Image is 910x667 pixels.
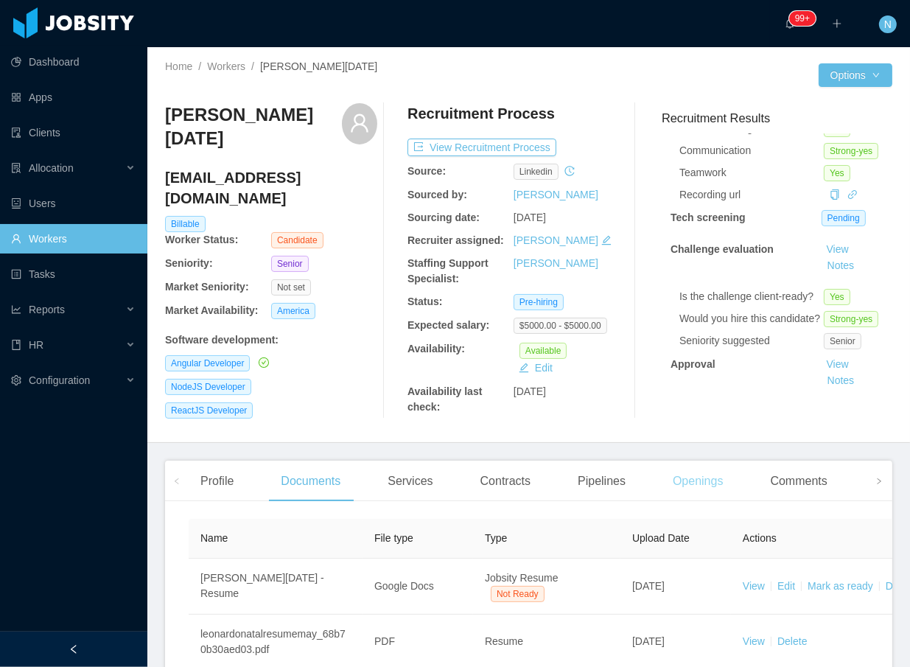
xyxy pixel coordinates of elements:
[830,187,840,203] div: Copy
[173,478,181,485] i: icon: left
[785,18,795,29] i: icon: bell
[11,340,21,350] i: icon: book
[824,311,878,327] span: Strong-yes
[271,279,311,296] span: Not set
[822,358,854,370] a: View
[847,189,858,200] a: icon: link
[29,304,65,315] span: Reports
[256,357,269,369] a: icon: check-circle
[29,374,90,386] span: Configuration
[271,256,309,272] span: Senior
[407,385,482,413] b: Availability last check:
[259,357,269,368] i: icon: check-circle
[407,343,465,355] b: Availability:
[485,532,507,544] span: Type
[407,103,555,124] h4: Recruitment Process
[671,212,746,223] strong: Tech screening
[671,358,715,370] strong: Approval
[271,232,323,248] span: Candidate
[165,355,250,371] span: Angular Developer
[165,234,238,245] b: Worker Status:
[189,461,245,502] div: Profile
[514,318,607,334] span: $5000.00 - $5000.00
[407,142,556,153] a: icon: exportView Recruitment Process
[29,162,74,174] span: Allocation
[514,257,598,269] a: [PERSON_NAME]
[601,235,612,245] i: icon: edit
[407,212,480,223] b: Sourcing date:
[485,572,559,584] span: Jobsity Resume
[759,461,839,502] div: Comments
[198,60,201,72] span: /
[830,189,840,200] i: icon: copy
[514,294,564,310] span: Pre-hiring
[11,163,21,173] i: icon: solution
[514,234,598,246] a: [PERSON_NAME]
[260,60,377,72] span: [PERSON_NAME][DATE]
[875,478,883,485] i: icon: right
[514,189,598,200] a: [PERSON_NAME]
[207,60,245,72] a: Workers
[679,143,824,158] div: Communication
[824,333,861,349] span: Senior
[11,83,136,112] a: icon: appstoreApps
[407,189,467,200] b: Sourced by:
[189,559,363,615] td: [PERSON_NAME][DATE] - Resume
[564,166,575,176] i: icon: history
[662,109,892,128] h3: Recruitment Results
[832,18,842,29] i: icon: plus
[407,257,489,284] b: Staffing Support Specialist:
[11,189,136,218] a: icon: robotUsers
[824,143,878,159] span: Strong-yes
[679,289,824,304] div: Is the challenge client-ready?
[671,243,774,255] strong: Challenge evaluation
[165,402,253,419] span: ReactJS Developer
[485,635,523,647] span: Resume
[165,167,377,209] h4: [EMAIL_ADDRESS][DOMAIN_NAME]
[513,359,559,377] button: icon: editEdit
[743,532,777,544] span: Actions
[407,165,446,177] b: Source:
[11,375,21,385] i: icon: setting
[407,319,489,331] b: Expected salary:
[884,15,892,33] span: N
[165,281,249,293] b: Market Seniority:
[824,289,850,305] span: Yes
[349,113,370,133] i: icon: user
[11,304,21,315] i: icon: line-chart
[491,586,545,602] span: Not Ready
[11,118,136,147] a: icon: auditClients
[632,635,665,647] span: [DATE]
[661,461,735,502] div: Openings
[29,339,43,351] span: HR
[469,461,542,502] div: Contracts
[165,304,259,316] b: Market Availability:
[514,164,559,180] span: linkedin
[632,532,690,544] span: Upload Date
[165,60,192,72] a: Home
[165,103,342,151] h3: [PERSON_NAME][DATE]
[822,372,861,390] button: Notes
[566,461,637,502] div: Pipelines
[632,580,665,592] span: [DATE]
[789,11,816,26] sup: 1661
[251,60,254,72] span: /
[743,580,765,592] a: View
[363,559,473,615] td: Google Docs
[822,210,866,226] span: Pending
[679,187,824,203] div: Recording url
[679,333,824,349] div: Seniority suggested
[822,243,854,255] a: View
[847,189,858,200] i: icon: link
[271,303,315,319] span: America
[269,461,352,502] div: Documents
[679,311,824,326] div: Would you hire this candidate?
[777,635,807,647] a: Delete
[407,139,556,156] button: icon: exportView Recruitment Process
[165,379,251,395] span: NodeJS Developer
[743,635,765,647] a: View
[376,461,444,502] div: Services
[822,257,861,275] button: Notes
[777,580,795,592] a: Edit
[407,296,442,307] b: Status:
